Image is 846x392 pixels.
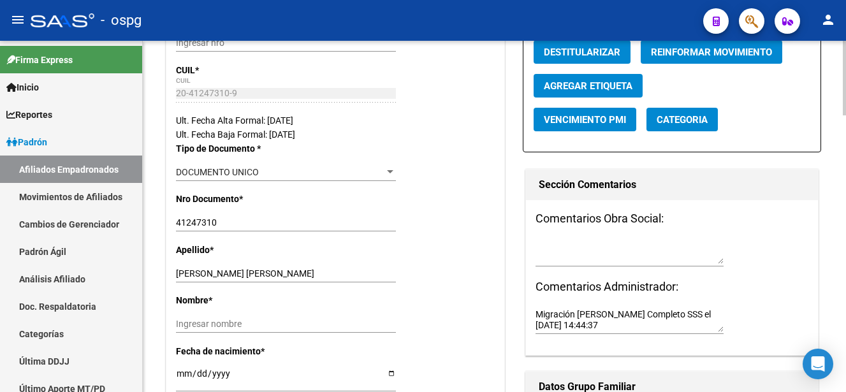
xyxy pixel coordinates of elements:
div: Open Intercom Messenger [803,349,833,379]
span: Vencimiento PMI [544,114,626,126]
span: Reinformar Movimiento [651,47,772,58]
button: Categoria [646,108,718,131]
p: Tipo de Documento * [176,142,272,156]
span: Destitularizar [544,47,620,58]
button: Agregar Etiqueta [534,74,643,98]
span: Padrón [6,135,47,149]
p: Nro Documento [176,192,272,206]
span: DOCUMENTO UNICO [176,167,259,177]
button: Destitularizar [534,40,631,64]
span: Agregar Etiqueta [544,80,632,92]
div: Ult. Fecha Baja Formal: [DATE] [176,127,495,142]
h3: Comentarios Administrador: [536,278,808,296]
h3: Comentarios Obra Social: [536,210,808,228]
mat-icon: person [820,12,836,27]
p: Nombre [176,293,272,307]
mat-icon: menu [10,12,26,27]
div: Ult. Fecha Alta Formal: [DATE] [176,113,495,127]
span: Categoria [657,114,708,126]
p: CUIL [176,63,272,77]
span: Inicio [6,80,39,94]
span: Reportes [6,108,52,122]
p: Fecha de nacimiento [176,344,272,358]
button: Reinformar Movimiento [641,40,782,64]
button: Vencimiento PMI [534,108,636,131]
span: - ospg [101,6,142,34]
p: Apellido [176,243,272,257]
span: Firma Express [6,53,73,67]
h1: Sección Comentarios [539,175,805,195]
